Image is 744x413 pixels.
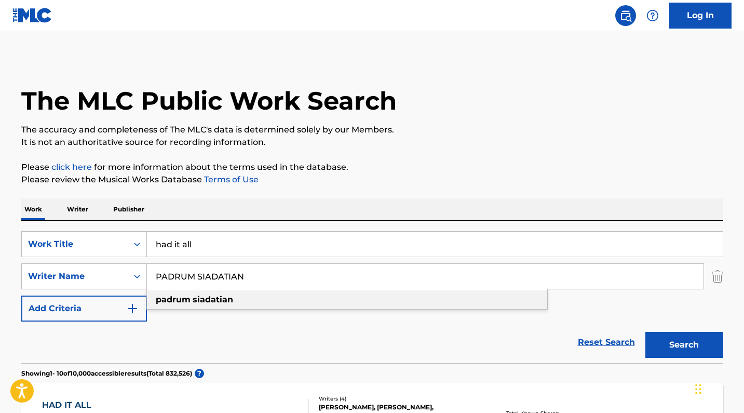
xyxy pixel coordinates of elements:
div: Work Title [28,238,121,250]
iframe: Chat Widget [692,363,744,413]
p: Please for more information about the terms used in the database. [21,161,723,174]
p: Writer [64,198,91,220]
p: Work [21,198,45,220]
button: Add Criteria [21,296,147,322]
img: help [646,9,659,22]
span: ? [195,369,204,378]
a: Log In [669,3,732,29]
p: Publisher [110,198,147,220]
a: Reset Search [573,331,640,354]
div: Help [642,5,663,26]
a: Public Search [615,5,636,26]
div: Writers ( 4 ) [319,395,476,403]
p: Showing 1 - 10 of 10,000 accessible results (Total 832,526 ) [21,369,192,378]
p: It is not an authoritative source for recording information. [21,136,723,149]
img: search [619,9,632,22]
div: HAD IT ALL [42,399,135,411]
strong: padrum [156,295,191,304]
img: 9d2ae6d4665cec9f34b9.svg [126,302,139,315]
button: Search [645,332,723,358]
img: MLC Logo [12,8,52,23]
div: Writer Name [28,270,121,283]
p: The accuracy and completeness of The MLC's data is determined solely by our Members. [21,124,723,136]
a: Terms of Use [202,175,259,184]
a: click here [51,162,92,172]
strong: siadatian [193,295,233,304]
img: Delete Criterion [712,263,723,289]
h1: The MLC Public Work Search [21,85,397,116]
p: Please review the Musical Works Database [21,174,723,186]
div: Drag [695,374,701,405]
form: Search Form [21,231,723,363]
